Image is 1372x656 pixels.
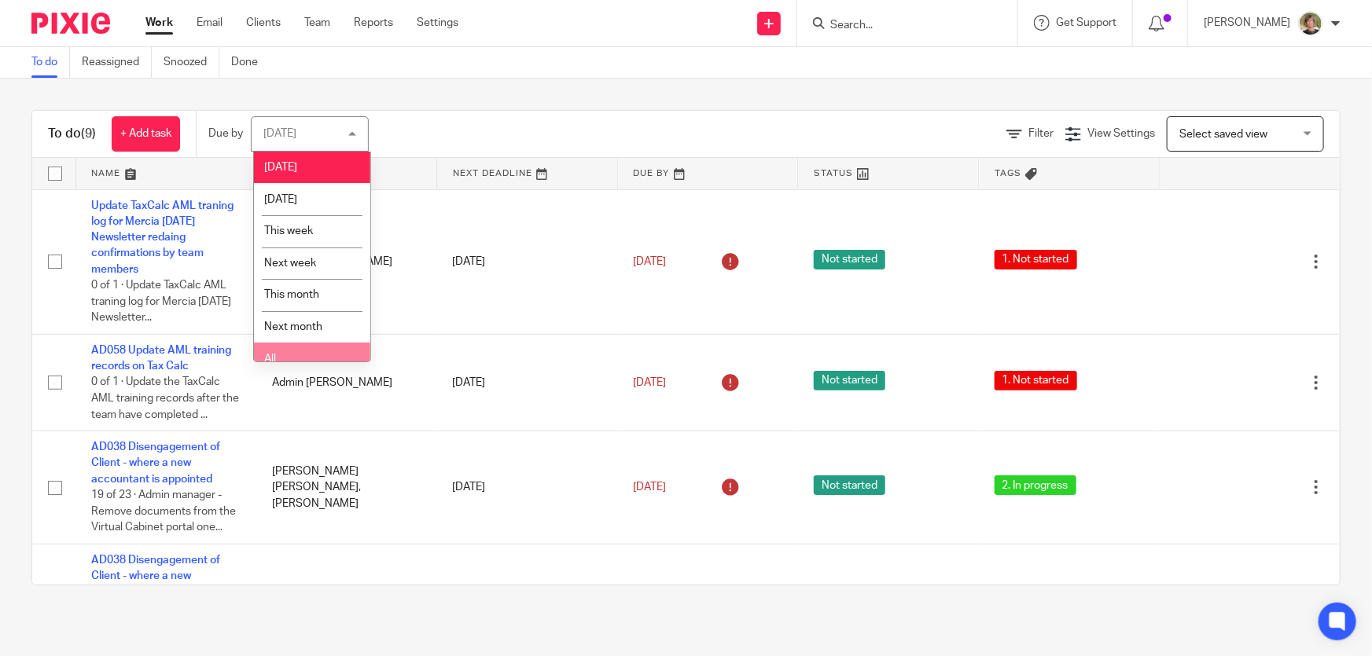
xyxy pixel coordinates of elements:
td: [DATE] [436,334,617,431]
span: 2. In progress [995,475,1076,495]
a: Done [231,47,270,78]
span: 0 of 1 · Update the TaxCalc AML training records after the team have completed ... [91,377,239,420]
h1: To do [48,126,96,142]
a: Reports [354,15,393,31]
span: Not started [814,250,885,269]
span: [DATE] [633,256,666,267]
span: Next month [264,321,322,332]
span: Tags [995,169,1021,178]
div: [DATE] [263,128,296,139]
span: 1. Not started [995,250,1077,269]
span: [DATE] [633,482,666,493]
a: AD038 Disengagement of Client - where a new accountant is appointed [91,442,220,485]
td: [DATE] [436,189,617,334]
span: This month [264,289,319,300]
a: Team [304,15,330,31]
span: All [264,354,276,365]
span: 0 of 1 · Update TaxCalc AML traning log for Mercia [DATE] Newsletter... [91,280,231,323]
img: High%20Res%20Andrew%20Price%20Accountants_Poppy%20Jakes%20photography-1142.jpg [1298,11,1323,36]
span: (9) [81,127,96,140]
img: Pixie [31,13,110,34]
a: To do [31,47,70,78]
a: Snoozed [164,47,219,78]
span: Next week [264,258,316,269]
span: Not started [814,371,885,390]
td: Admin [PERSON_NAME] [256,334,437,431]
span: Get Support [1056,17,1116,28]
span: 1. Not started [995,371,1077,390]
span: This week [264,225,313,236]
span: Select saved view [1179,129,1267,140]
p: [PERSON_NAME] [1204,15,1290,31]
a: Email [197,15,223,31]
span: [DATE] [264,194,297,205]
input: Search [829,19,970,33]
span: Not started [814,475,885,495]
span: 19 of 23 · Admin manager - Remove documents from the Virtual Cabinet portal one... [91,489,236,533]
span: View Settings [1087,128,1155,139]
a: AD038 Disengagement of Client - where a new accountant is appointed [91,555,220,598]
a: + Add task [112,116,180,152]
a: Clients [246,15,281,31]
td: [DATE] [436,431,617,544]
span: Filter [1028,128,1054,139]
a: Settings [417,15,458,31]
a: AD058 Update AML training records on Tax Calc [91,345,231,372]
a: Work [145,15,173,31]
span: [DATE] [264,162,297,173]
span: [DATE] [633,377,666,388]
a: Update TaxCalc AML traning log for Mercia [DATE] Newsletter redaing confirmations by team members [91,200,234,275]
td: [PERSON_NAME] [PERSON_NAME], [PERSON_NAME] [256,431,437,544]
p: Due by [208,126,243,141]
a: Reassigned [82,47,152,78]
